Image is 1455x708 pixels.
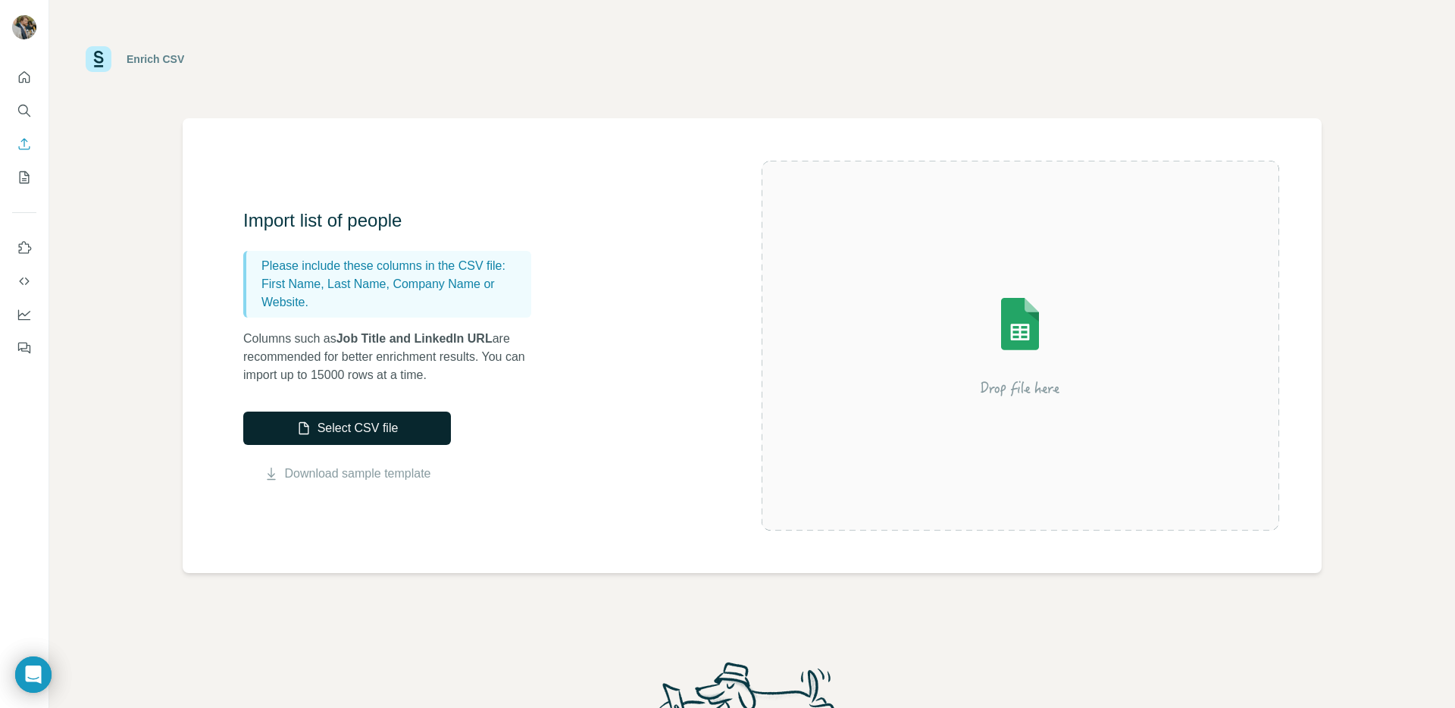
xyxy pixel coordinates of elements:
button: Feedback [12,334,36,362]
button: Use Surfe on LinkedIn [12,234,36,262]
button: Dashboard [12,301,36,328]
p: Please include these columns in the CSV file: [261,257,525,275]
button: Download sample template [243,465,451,483]
p: First Name, Last Name, Company Name or Website. [261,275,525,312]
button: Search [12,97,36,124]
button: Quick start [12,64,36,91]
img: Avatar [12,15,36,39]
p: Columns such as are recommended for better enrichment results. You can import up to 15000 rows at... [243,330,546,384]
img: Surfe Logo [86,46,111,72]
button: Enrich CSV [12,130,36,158]
div: Open Intercom Messenger [15,656,52,693]
button: Select CSV file [243,412,451,445]
button: My lists [12,164,36,191]
div: Enrich CSV [127,52,184,67]
span: Job Title and LinkedIn URL [336,332,493,345]
h3: Import list of people [243,208,546,233]
button: Use Surfe API [12,268,36,295]
a: Download sample template [285,465,431,483]
img: Surfe Illustration - Drop file here or select below [884,255,1156,437]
